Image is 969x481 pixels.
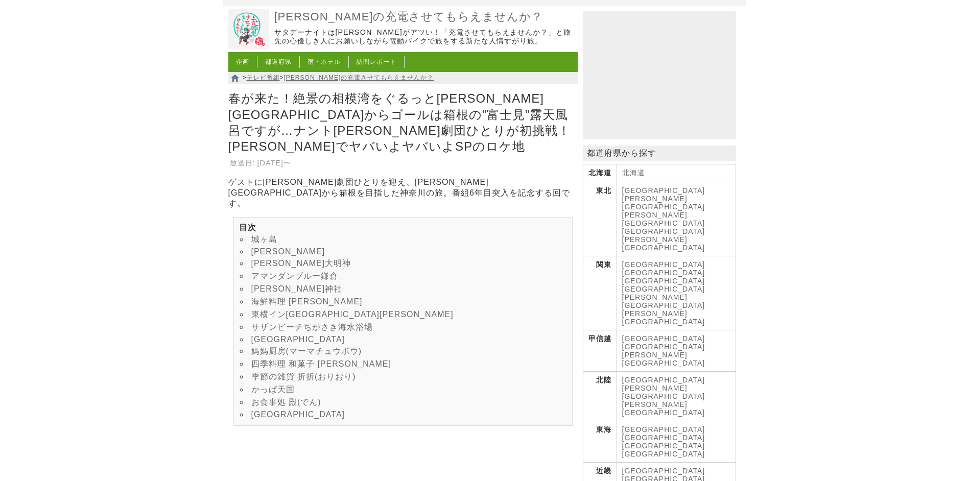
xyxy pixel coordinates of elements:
[236,58,249,65] a: 企画
[251,235,277,244] a: 城ヶ島
[622,351,705,367] a: [PERSON_NAME][GEOGRAPHIC_DATA]
[583,256,617,330] th: 関東
[583,182,617,256] th: 東北
[251,398,321,406] a: お食事処 殿(でん)
[229,158,256,169] th: 放送日:
[622,211,705,227] a: [PERSON_NAME][GEOGRAPHIC_DATA]
[622,195,705,211] a: [PERSON_NAME][GEOGRAPHIC_DATA]
[622,376,705,384] a: [GEOGRAPHIC_DATA]
[251,323,373,331] a: サザンビーチちがさき海水浴場
[622,186,705,195] a: [GEOGRAPHIC_DATA]
[583,164,617,182] th: 北海道
[251,372,356,381] a: 季節の雑貨 折折(おりおり)
[622,277,705,285] a: [GEOGRAPHIC_DATA]
[622,269,705,277] a: [GEOGRAPHIC_DATA]
[251,335,345,344] a: [GEOGRAPHIC_DATA]
[583,372,617,421] th: 北陸
[622,169,645,177] a: 北海道
[622,450,705,458] a: [GEOGRAPHIC_DATA]
[274,10,575,25] a: [PERSON_NAME]の充電させてもらえませんか？
[583,330,617,372] th: 甲信越
[257,158,292,169] td: [DATE]〜
[622,227,705,235] a: [GEOGRAPHIC_DATA]
[622,434,705,442] a: [GEOGRAPHIC_DATA]
[228,177,578,209] p: ゲストに[PERSON_NAME]劇団ひとりを迎え、[PERSON_NAME][GEOGRAPHIC_DATA]から箱根を目指した神奈川の旅。番組6年目突入を記念する回です。
[247,74,280,81] a: テレビ番組
[622,425,705,434] a: [GEOGRAPHIC_DATA]
[583,421,617,463] th: 東海
[284,74,434,81] a: [PERSON_NAME]の充電させてもらえませんか？
[308,58,341,65] a: 宿・ホテル
[622,235,705,252] a: [PERSON_NAME][GEOGRAPHIC_DATA]
[583,146,736,161] p: 都道府県から探す
[622,285,705,293] a: [GEOGRAPHIC_DATA]
[622,293,705,309] a: [PERSON_NAME][GEOGRAPHIC_DATA]
[251,272,338,280] a: アマンダンブルー鎌倉
[228,9,269,50] img: 出川哲朗の充電させてもらえませんか？
[357,58,396,65] a: 訪問レポート
[251,284,343,293] a: [PERSON_NAME]神社
[622,260,705,269] a: [GEOGRAPHIC_DATA]
[622,467,705,475] a: [GEOGRAPHIC_DATA]
[251,247,325,256] a: [PERSON_NAME]
[265,58,292,65] a: 都道府県
[228,42,269,51] a: 出川哲朗の充電させてもらえませんか？
[583,11,736,139] iframe: Advertisement
[274,28,575,46] p: サタデーナイトは[PERSON_NAME]がアツい！「充電させてもらえませんか？」と旅先の心優しき人にお願いしながら電動バイクで旅をする新たな人情すがり旅。
[622,400,705,417] a: [PERSON_NAME][GEOGRAPHIC_DATA]
[251,410,345,419] a: [GEOGRAPHIC_DATA]
[251,259,351,268] a: [PERSON_NAME]大明神
[228,72,578,84] nav: > >
[251,359,391,368] a: 四季料理 和菓子 [PERSON_NAME]
[251,385,295,394] a: かっぱ天国
[622,309,688,318] a: [PERSON_NAME]
[622,343,705,351] a: [GEOGRAPHIC_DATA]
[622,334,705,343] a: [GEOGRAPHIC_DATA]
[622,442,705,450] a: [GEOGRAPHIC_DATA]
[251,310,454,319] a: 東横イン[GEOGRAPHIC_DATA][PERSON_NAME]
[622,384,705,400] a: [PERSON_NAME][GEOGRAPHIC_DATA]
[251,347,362,355] a: 媽媽厨房(マーマチュウボウ)
[251,297,363,306] a: 海鮮料理 [PERSON_NAME]
[622,318,705,326] a: [GEOGRAPHIC_DATA]
[228,88,578,157] h1: 春が来た！絶景の相模湾をぐるっと[PERSON_NAME][GEOGRAPHIC_DATA]からゴールは箱根の”富士見”露天風呂ですが…ナント[PERSON_NAME]劇団ひとりが初挑戦！[PE...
